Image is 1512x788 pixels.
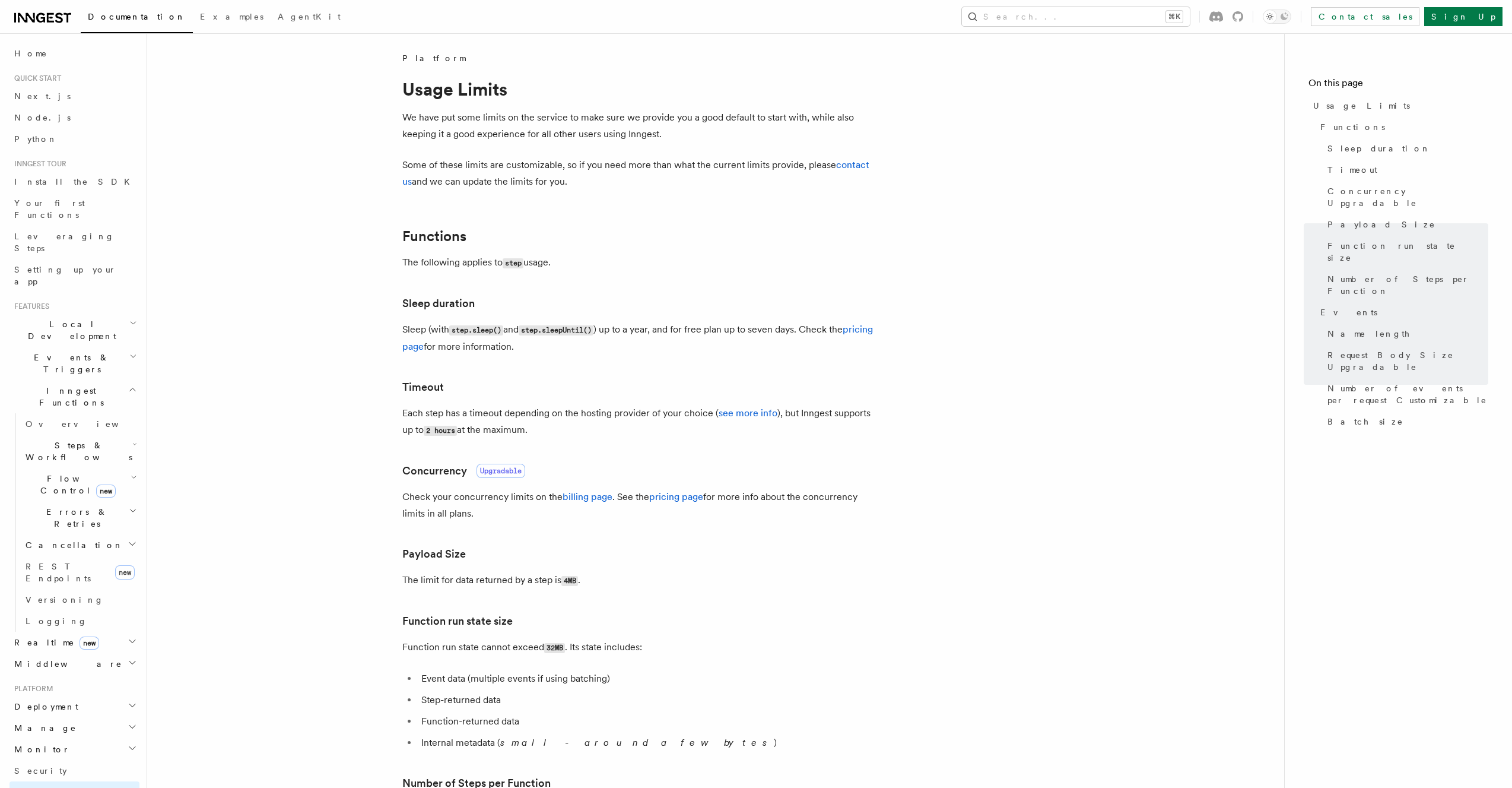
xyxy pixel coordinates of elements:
a: Functions [402,228,466,245]
p: Sleep (with and ) up to a year, and for free plan up to seven days. Check the for more information. [402,321,877,355]
code: 32MB [544,643,565,653]
span: new [80,637,99,650]
span: Manage [9,722,77,734]
a: Your first Functions [9,192,139,226]
a: Python [9,128,139,150]
a: Sign Up [1424,7,1503,26]
a: Function run state size [402,613,513,629]
span: Inngest Functions [9,385,128,409]
button: Cancellation [21,534,139,556]
span: Number of events per request Customizable [1327,382,1488,406]
span: Errors & Retries [21,506,129,530]
p: Each step has a timeout depending on the hosting provider of your choice ( ), but Inngest support... [402,405,877,439]
span: Monitor [9,743,70,755]
span: new [96,485,116,498]
a: Examples [193,4,271,32]
button: Monitor [9,739,139,760]
button: Errors & Retries [21,501,139,534]
span: Flow Control [21,473,131,496]
a: Security [9,760,139,781]
h4: On this page [1308,76,1488,95]
span: Functions [1320,121,1385,133]
a: Leveraging Steps [9,226,139,259]
span: Events & Triggers [9,352,129,375]
span: Deployment [9,701,78,713]
span: Versioning [26,595,104,605]
button: Realtimenew [9,632,139,653]
p: We have put some limits on the service to make sure we provide you a good default to start with, ... [402,109,877,143]
button: Deployment [9,696,139,717]
a: Install the SDK [9,171,139,192]
button: Flow Controlnew [21,468,139,501]
a: Name length [1323,323,1488,344]
a: Sleep duration [402,295,475,312]
kbd: ⌘K [1166,11,1183,23]
span: Function run state size [1327,240,1488,264]
span: Home [14,48,47,59]
span: Platform [402,52,465,64]
code: 4MB [561,576,578,586]
span: Inngest tour [9,159,66,169]
span: AgentKit [278,12,341,21]
li: Function-returned data [418,713,877,730]
a: Versioning [21,589,139,610]
span: Next.js [14,91,71,101]
a: REST Endpointsnew [21,556,139,589]
span: Logging [26,616,87,626]
span: REST Endpoints [26,562,91,583]
span: Payload Size [1327,219,1435,230]
span: Name length [1327,328,1411,340]
a: Functions [1316,116,1488,138]
code: step.sleep() [449,325,503,336]
a: Number of Steps per Function [1323,268,1488,302]
span: Security [14,766,67,776]
button: Search...⌘K [962,7,1190,26]
div: Inngest Functions [9,413,139,632]
a: Timeout [1323,159,1488,181]
span: Events [1320,306,1377,318]
a: pricing page [649,491,703,502]
a: AgentKit [271,4,348,32]
span: Quick start [9,74,61,83]
a: Documentation [81,4,193,33]
span: Request Body Size Upgradable [1327,349,1488,373]
button: Manage [9,717,139,739]
a: Usage Limits [1308,95,1488,116]
p: Function run state cannot exceed . Its state includes: [402,639,877,656]
a: Timeout [402,379,444,395]
a: Overview [21,413,139,435]
p: Check your concurrency limits on the . See the for more info about the concurrency limits in all ... [402,489,877,522]
a: Concurrency Upgradable [1323,181,1488,214]
span: Your first Functions [14,198,85,220]
a: Number of events per request Customizable [1323,378,1488,411]
span: Usage Limits [1313,100,1410,112]
span: Batch size [1327,416,1403,428]
a: Payload Size [402,546,466,562]
a: billing page [563,491,612,502]
span: Platform [9,684,53,694]
span: new [115,565,135,580]
a: Next.js [9,86,139,107]
span: Timeout [1327,164,1377,176]
em: small - around a few bytes [500,737,774,748]
span: Middleware [9,658,122,670]
span: Features [9,302,49,311]
span: Leveraging Steps [14,232,115,253]
p: The limit for data returned by a step is . [402,572,877,589]
span: Sleep duration [1327,143,1431,154]
p: The following applies to usage. [402,254,877,271]
a: Request Body Size Upgradable [1323,344,1488,378]
a: Node.js [9,107,139,128]
span: Setting up your app [14,265,116,286]
span: Overview [26,419,148,429]
a: Contact sales [1311,7,1419,26]
code: step [503,258,523,268]
code: step.sleepUntil() [519,325,593,336]
li: Event data (multiple events if using batching) [418,670,877,687]
a: Payload Size [1323,214,1488,235]
span: Install the SDK [14,177,137,186]
button: Events & Triggers [9,347,139,380]
span: Cancellation [21,539,123,551]
h1: Usage Limits [402,78,877,100]
span: Realtime [9,637,99,648]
